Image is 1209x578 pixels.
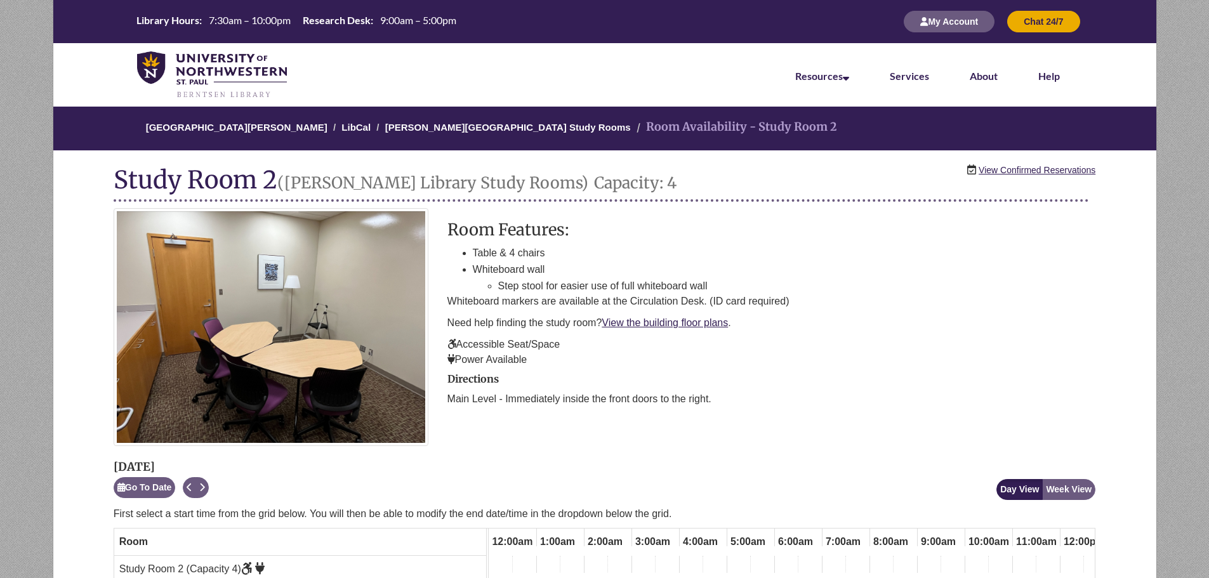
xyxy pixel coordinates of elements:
span: 12:00pm [1060,531,1108,553]
button: Previous [183,477,196,498]
span: 12:00am [489,531,536,553]
button: Next [195,477,209,498]
small: Capacity: 4 [594,173,677,193]
span: 1:00am [537,531,578,553]
li: Step stool for easier use of full whiteboard wall [498,278,1096,294]
h3: Room Features: [447,221,1096,239]
button: Chat 24/7 [1007,11,1080,32]
a: About [970,70,998,82]
p: Whiteboard markers are available at the Circulation Desk. (ID card required) [447,294,1096,309]
span: 9:00am [918,531,959,553]
a: [PERSON_NAME][GEOGRAPHIC_DATA] Study Rooms [385,122,631,133]
li: Table & 4 chairs [473,245,1096,261]
button: Week View [1042,479,1095,500]
th: Library Hours: [131,13,204,27]
div: description [447,221,1096,367]
span: 5:00am [727,531,769,553]
span: Study Room 2 (Capacity 4) [119,563,265,574]
a: Resources [795,70,849,82]
h2: [DATE] [114,461,209,473]
a: Help [1038,70,1060,82]
nav: Breadcrumb [25,107,1184,150]
img: Study Room 2 [114,208,428,446]
li: Room Availability - Study Room 2 [633,118,837,136]
table: Hours Today [131,13,461,29]
img: UNWSP Library Logo [137,51,287,99]
a: Services [890,70,929,82]
a: My Account [904,16,994,27]
p: Need help finding the study room? . [447,315,1096,331]
p: Main Level - Immediately inside the front doors to the right. [447,391,1096,407]
p: Accessible Seat/Space Power Available [447,337,1096,367]
small: ([PERSON_NAME] Library Study Rooms) [277,173,588,193]
span: 6:00am [775,531,816,553]
a: View Confirmed Reservations [979,163,1095,177]
p: First select a start time from the grid below. You will then be able to modify the end date/time ... [114,506,1096,522]
span: 10:00am [965,531,1012,553]
button: My Account [904,11,994,32]
span: 7:00am [823,531,864,553]
div: directions [447,374,1096,407]
span: 7:30am – 10:00pm [209,14,291,26]
th: Research Desk: [298,13,375,27]
span: Room [119,536,148,547]
span: 11:00am [1013,531,1060,553]
span: 2:00am [585,531,626,553]
button: Day View [996,479,1043,500]
span: 4:00am [680,531,721,553]
a: Hours Today [131,13,461,30]
span: 3:00am [632,531,673,553]
h1: Study Room 2 [114,166,1090,202]
a: Chat 24/7 [1007,16,1080,27]
span: 8:00am [870,531,911,553]
h2: Directions [447,374,1096,385]
li: Whiteboard wall [473,261,1096,294]
button: Go To Date [114,477,176,498]
a: LibCal [341,122,371,133]
a: [GEOGRAPHIC_DATA][PERSON_NAME] [146,122,327,133]
span: 9:00am – 5:00pm [380,14,456,26]
a: View the building floor plans [602,317,728,328]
